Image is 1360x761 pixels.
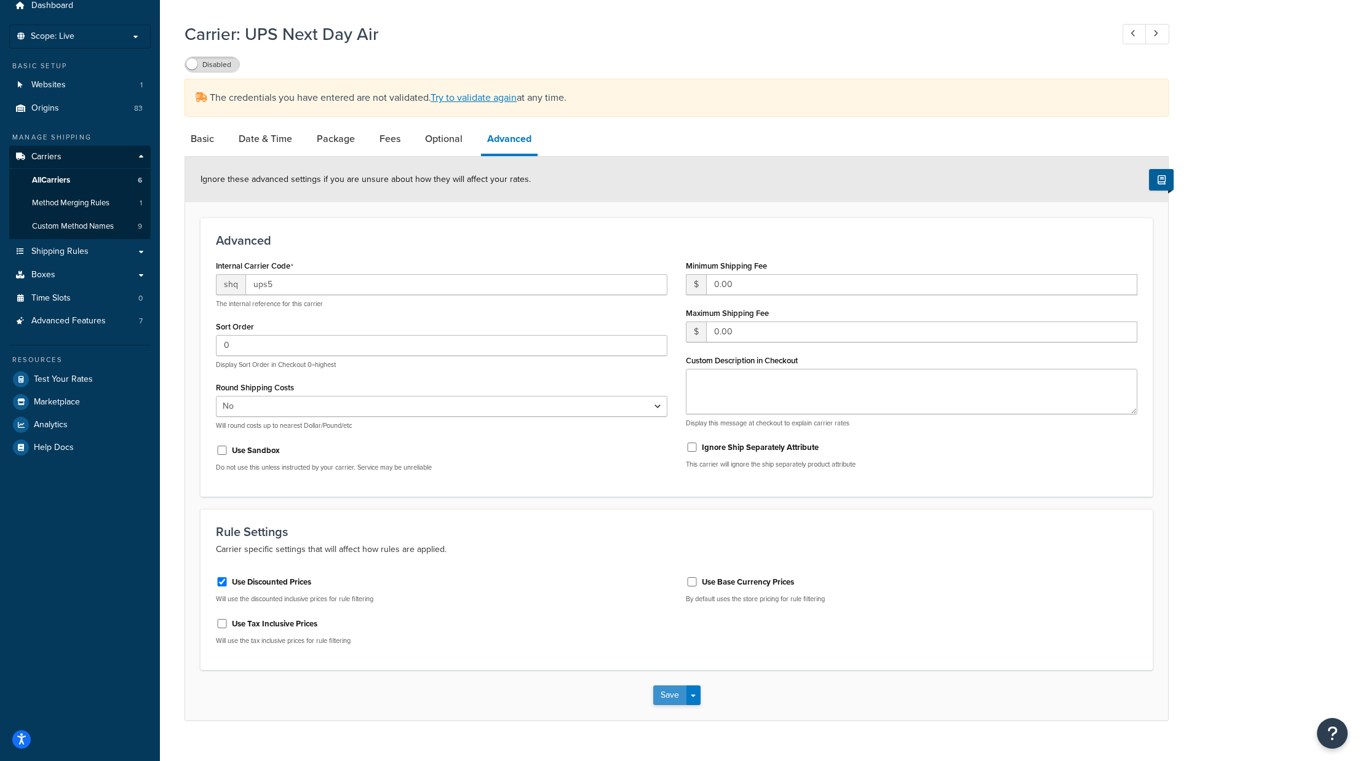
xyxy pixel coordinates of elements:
[32,175,70,186] span: All Carriers
[216,383,294,392] label: Round Shipping Costs
[31,246,89,257] span: Shipping Rules
[216,463,667,472] p: Do not use this unless instructed by your carrier. Service may be unreliable
[9,287,151,310] li: Time Slots
[139,316,143,326] span: 7
[9,192,151,215] a: Method Merging Rules1
[686,419,1137,428] p: Display this message at checkout to explain carrier rates
[419,124,469,154] a: Optional
[1317,718,1348,749] button: Open Resource Center
[9,97,151,120] li: Origins
[9,391,151,413] a: Marketplace
[34,443,74,453] span: Help Docs
[34,420,68,430] span: Analytics
[9,264,151,286] a: Boxes
[31,31,74,42] span: Scope: Live
[9,355,151,365] div: Resources
[216,234,1137,247] h3: Advanced
[216,274,245,295] span: shq
[9,61,151,71] div: Basic Setup
[9,146,151,168] a: Carriers
[232,445,280,456] label: Use Sandbox
[31,152,62,162] span: Carriers
[138,175,142,186] span: 6
[32,221,114,232] span: Custom Method Names
[232,618,317,629] label: Use Tax Inclusive Prices
[686,261,767,270] label: Minimum Shipping Fee
[31,1,73,11] span: Dashboard
[9,74,151,97] li: Websites
[34,397,80,408] span: Marketplace
[9,287,151,310] a: Time Slots0
[686,274,706,295] span: $
[134,103,143,114] span: 83
[9,310,151,333] a: Advanced Features7
[185,22,1100,46] h1: Carrier: UPS Next Day Air
[9,169,151,192] a: AllCarriers6
[1149,169,1174,191] button: Show Help Docs
[138,221,142,232] span: 9
[9,146,151,239] li: Carriers
[31,103,59,114] span: Origins
[431,90,517,104] a: Try to validate again
[1123,24,1147,44] a: Previous Record
[185,124,220,154] a: Basic
[686,309,769,318] label: Maximum Shipping Fee
[210,90,567,104] span: The credentials you have entered are not validated. at any time.
[9,74,151,97] a: Websites1
[216,636,667,645] p: Will use the tax inclusive prices for rule filtering
[481,124,538,156] a: Advanced
[9,97,151,120] a: Origins83
[686,321,706,342] span: $
[9,132,151,143] div: Manage Shipping
[9,240,151,263] a: Shipping Rules
[9,310,151,333] li: Advanced Features
[9,192,151,215] li: Method Merging Rules
[9,215,151,238] li: Custom Method Names
[216,299,667,309] p: The internal reference for this carrier
[185,57,239,72] label: Disabled
[216,360,667,369] p: Display Sort Order in Checkout 0=highest
[9,414,151,436] a: Analytics
[9,215,151,238] a: Custom Method Names9
[1145,24,1169,44] a: Next Record
[216,525,1137,538] h3: Rule Settings
[31,293,71,304] span: Time Slots
[9,436,151,459] a: Help Docs
[34,374,93,385] span: Test Your Rates
[232,577,311,588] label: Use Discounted Prices
[32,198,109,208] span: Method Merging Rules
[216,421,667,430] p: Will round costs up to nearest Dollar/Pound/etc
[686,594,1137,604] p: By default uses the store pricing for rule filtering
[216,542,1137,557] p: Carrier specific settings that will affect how rules are applied.
[140,198,142,208] span: 1
[216,322,254,331] label: Sort Order
[140,80,143,90] span: 1
[31,80,66,90] span: Websites
[686,356,798,365] label: Custom Description in Checkout
[702,577,794,588] label: Use Base Currency Prices
[653,685,686,705] button: Save
[233,124,298,154] a: Date & Time
[216,261,293,271] label: Internal Carrier Code
[31,316,106,326] span: Advanced Features
[216,594,667,604] p: Will use the discounted inclusive prices for rule filtering
[702,442,819,453] label: Ignore Ship Separately Attribute
[686,460,1137,469] p: This carrier will ignore the ship separately product attribute
[311,124,361,154] a: Package
[31,270,55,280] span: Boxes
[138,293,143,304] span: 0
[201,173,531,186] span: Ignore these advanced settings if you are unsure about how they will affect your rates.
[373,124,407,154] a: Fees
[9,368,151,390] a: Test Your Rates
